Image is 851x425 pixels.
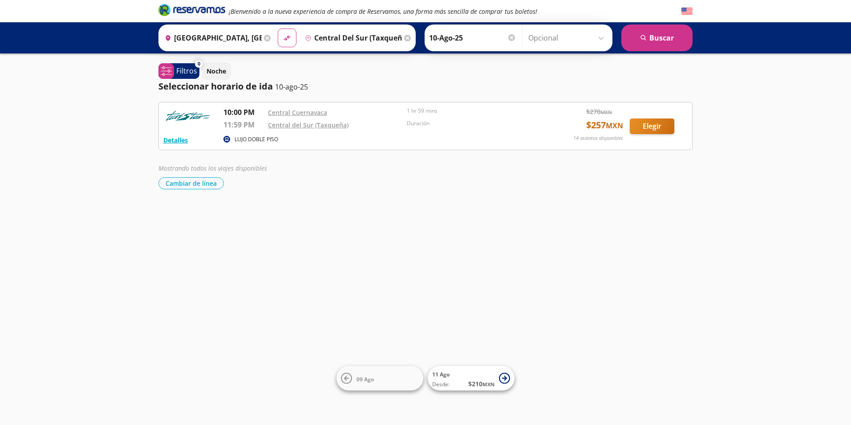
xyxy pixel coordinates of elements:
button: English [681,6,693,17]
button: 11 AgoDesde:$210MXN [428,366,515,391]
button: Detalles [163,135,188,145]
em: Mostrando todos los viajes disponibles [158,164,267,172]
p: 10-ago-25 [275,82,308,92]
span: 09 Ago [357,375,374,383]
p: LUJO DOBLE PISO [235,135,278,143]
i: Brand Logo [158,3,225,16]
input: Buscar Destino [301,27,402,49]
p: Seleccionar horario de ida [158,80,273,93]
p: 10:00 PM [223,107,263,118]
button: Noche [202,62,231,80]
p: 14 asientos disponibles [573,135,623,142]
a: Brand Logo [158,3,225,19]
input: Buscar Origen [161,27,262,49]
input: Opcional [528,27,608,49]
input: Elegir Fecha [429,27,516,49]
span: 11 Ago [432,371,450,378]
button: 09 Ago [336,366,423,391]
span: $ 270 [586,107,612,116]
span: 0 [198,60,200,68]
small: MXN [482,381,494,388]
small: MXN [600,109,612,115]
p: 1 hr 59 mins [407,107,541,115]
img: RESERVAMOS [163,107,212,125]
p: Noche [207,66,226,76]
span: Desde: [432,380,450,388]
p: 11:59 PM [223,119,263,130]
span: $ 257 [586,119,623,132]
button: 0Filtros [158,63,199,79]
small: MXN [606,121,623,131]
button: Elegir [630,119,674,134]
em: ¡Bienvenido a la nueva experiencia de compra de Reservamos, una forma más sencilla de comprar tus... [229,7,537,16]
p: Filtros [176,65,197,76]
button: Buscar [621,25,693,51]
a: Central del Sur (Taxqueña) [268,121,349,129]
button: Cambiar de línea [158,177,224,189]
p: Duración [407,119,541,127]
span: $ 210 [468,379,494,388]
a: Central Cuernavaca [268,108,327,117]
